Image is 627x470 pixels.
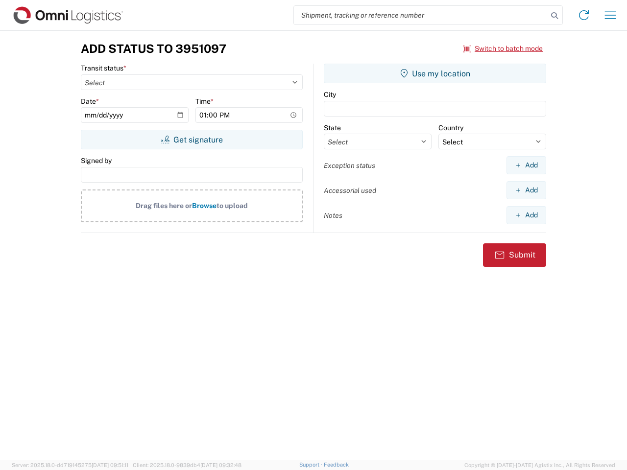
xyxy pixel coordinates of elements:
[483,243,546,267] button: Submit
[81,130,303,149] button: Get signature
[12,462,128,468] span: Server: 2025.18.0-dd719145275
[464,461,615,470] span: Copyright © [DATE]-[DATE] Agistix Inc., All Rights Reserved
[195,97,214,106] label: Time
[217,202,248,210] span: to upload
[81,42,226,56] h3: Add Status to 3951097
[463,41,543,57] button: Switch to batch mode
[506,206,546,224] button: Add
[324,186,376,195] label: Accessorial used
[299,462,324,468] a: Support
[324,123,341,132] label: State
[506,156,546,174] button: Add
[81,64,126,72] label: Transit status
[133,462,241,468] span: Client: 2025.18.0-9839db4
[81,97,99,106] label: Date
[324,211,342,220] label: Notes
[438,123,463,132] label: Country
[506,181,546,199] button: Add
[294,6,548,24] input: Shipment, tracking or reference number
[192,202,217,210] span: Browse
[324,462,349,468] a: Feedback
[200,462,241,468] span: [DATE] 09:32:48
[324,90,336,99] label: City
[136,202,192,210] span: Drag files here or
[81,156,112,165] label: Signed by
[324,161,375,170] label: Exception status
[92,462,128,468] span: [DATE] 09:51:11
[324,64,546,83] button: Use my location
